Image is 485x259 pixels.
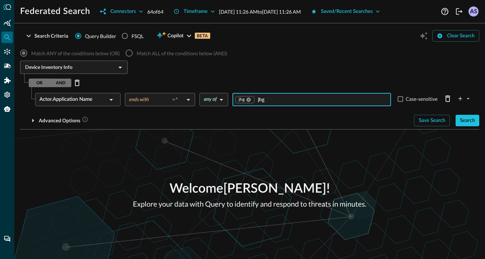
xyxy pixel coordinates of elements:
span: Match ANY of the conditions below (OR) [31,50,120,57]
div: Security Data Pipelines [1,60,13,72]
input: Select an Event Type [22,63,114,72]
div: any of [204,96,217,103]
div: Actor.Application Name [39,93,107,106]
div: Addons [2,75,13,86]
p: Explore your data with Query to identify and respond to threats in minutes. [133,199,367,209]
button: CopilotBETA [152,30,214,42]
div: Chat [1,233,13,245]
h1: Federated Search [20,6,90,17]
p: 64 of 64 [147,8,164,15]
button: Delete Row [442,93,453,104]
div: Settings [1,89,13,100]
div: Summary Insights [1,17,13,29]
button: plus-arrow-button [456,93,472,104]
button: Logout [453,6,465,17]
div: ends with [129,96,184,103]
p: BETA [195,33,210,39]
input: Value [255,95,388,104]
button: Timeframe [169,6,219,17]
button: Delete Row [71,77,83,89]
button: Advanced Options [20,115,93,126]
span: ends with [129,96,149,103]
div: AS [468,6,479,17]
span: Match ALL of the conditions below (AND) [137,50,227,57]
span: Query Builder [85,32,116,40]
span: Copilot [168,32,184,41]
button: Clear Search [432,30,479,42]
p: Welcome [PERSON_NAME] ! [133,179,367,199]
button: Search [456,115,479,126]
div: FSQL [132,32,144,40]
button: Open [115,62,125,72]
p: Case-sensitive [404,95,438,103]
span: =^ [172,96,178,103]
p: Selected date/time range [219,8,301,15]
div: Federated Search [1,32,13,43]
button: Help [439,6,451,17]
div: jhg [235,96,254,103]
button: Save Search [414,115,450,126]
span: jhg [239,97,245,103]
button: Saved/Recent Searches [307,6,385,17]
button: Search Criteria [20,30,72,42]
div: Advanced Options [39,116,88,125]
button: Connectors [96,6,147,17]
div: Connectors [1,46,13,57]
div: Query Agent [1,103,13,115]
